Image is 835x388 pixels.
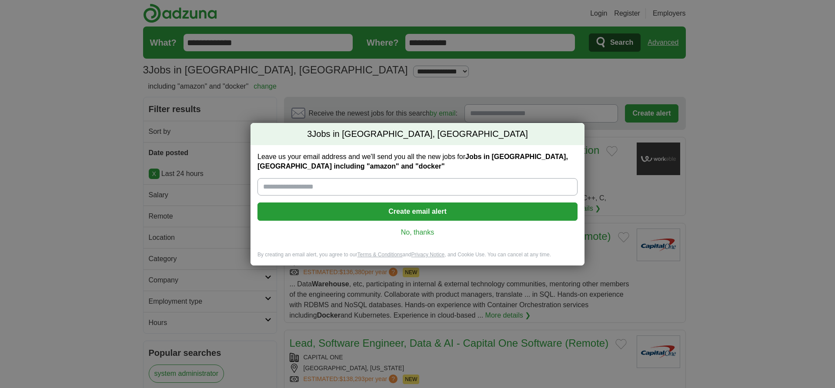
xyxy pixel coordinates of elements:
label: Leave us your email address and we'll send you all the new jobs for [257,152,578,171]
a: Terms & Conditions [357,252,402,258]
div: By creating an email alert, you agree to our and , and Cookie Use. You can cancel at any time. [250,251,584,265]
a: No, thanks [264,228,571,237]
button: Create email alert [257,202,578,221]
span: 3 [307,128,312,140]
a: Privacy Notice [411,252,445,258]
h2: Jobs in [GEOGRAPHIC_DATA], [GEOGRAPHIC_DATA] [250,123,584,146]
